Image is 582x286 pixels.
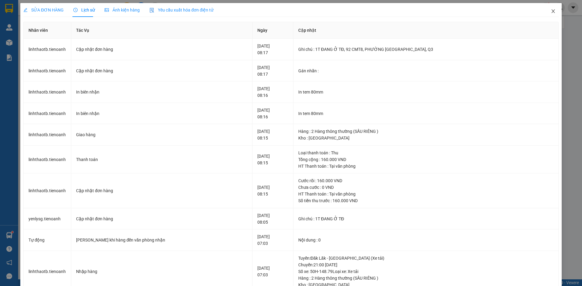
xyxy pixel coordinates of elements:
td: linhthaotb.tienoanh [24,124,71,146]
div: Hàng : 2 Hàng thông thường (SẦU RIÊNG ) [298,275,554,281]
td: linhthaotb.tienoanh [24,173,71,208]
span: close [551,9,556,14]
th: Nhân viên [24,22,71,39]
div: HT Thanh toán : Tại văn phòng [298,191,554,197]
div: Loại thanh toán : Thu [298,150,554,156]
td: yenlysg.tienoanh [24,208,71,230]
button: Close [545,3,562,20]
div: Nhập hàng [76,268,247,275]
div: [DATE] 08:05 [257,212,288,225]
div: Chưa cước : 0 VND [298,184,554,191]
div: Tuyến : Đăk Lăk - [GEOGRAPHIC_DATA] (Xe tải) Chuyến: 21:00 [DATE] Số xe: 50H-148.79 Loại xe: Xe tải [298,255,554,275]
td: linhthaotb.tienoanh [24,39,71,60]
div: [DATE] 08:15 [257,184,288,197]
div: [DATE] 08:16 [257,85,288,99]
div: HT Thanh toán : Tại văn phòng [298,163,554,169]
div: In biên nhận [76,110,247,117]
th: Tác Vụ [71,22,252,39]
div: [DATE] 08:16 [257,107,288,120]
div: Giao hàng [76,131,247,138]
span: SỬA ĐƠN HÀNG [23,8,64,12]
div: Cập nhật đơn hàng [76,215,247,222]
div: [DATE] 08:15 [257,153,288,166]
td: linhthaotb.tienoanh [24,81,71,103]
span: picture [105,8,109,12]
span: Yêu cầu xuất hóa đơn điện tử [149,8,213,12]
div: [DATE] 08:17 [257,43,288,56]
div: Ghi chú : 1T ĐANG Ở TĐ [298,215,554,222]
div: Số tiền thu trước : 160.000 VND [298,197,554,204]
div: [DATE] 07:03 [257,265,288,278]
div: Ghi chú : 1T ĐANG Ở TĐ, 92 CMT8, PHƯỜNG [GEOGRAPHIC_DATA], Q3 [298,46,554,53]
td: linhthaotb.tienoanh [24,103,71,124]
div: Tổng cộng : 160.000 VND [298,156,554,163]
div: In tem 80mm [298,89,554,95]
span: clock-circle [73,8,78,12]
th: Cập nhật [293,22,559,39]
div: [PERSON_NAME] khi hàng đến văn phòng nhận [76,237,247,243]
span: Lịch sử [73,8,95,12]
img: icon [149,8,154,13]
div: Kho : [GEOGRAPHIC_DATA] [298,135,554,141]
div: In biên nhận [76,89,247,95]
span: Ảnh kiện hàng [105,8,140,12]
td: linhthaotb.tienoanh [24,60,71,82]
div: [DATE] 08:15 [257,128,288,141]
div: Cập nhật đơn hàng [76,46,247,53]
div: Cước rồi : 160.000 VND [298,177,554,184]
div: In tem 80mm [298,110,554,117]
div: [DATE] 08:17 [257,64,288,77]
td: linhthaotb.tienoanh [24,146,71,174]
td: Tự động [24,229,71,251]
div: Cập nhật đơn hàng [76,67,247,74]
div: Cập nhật đơn hàng [76,187,247,194]
th: Ngày [253,22,293,39]
span: edit [23,8,28,12]
div: [DATE] 07:03 [257,233,288,247]
div: Hàng : 2 Hàng thông thường (SẦU RIÊNG ) [298,128,554,135]
div: Nội dung : 0 [298,237,554,243]
div: Thanh toán [76,156,247,163]
div: Gán nhãn : [298,67,554,74]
